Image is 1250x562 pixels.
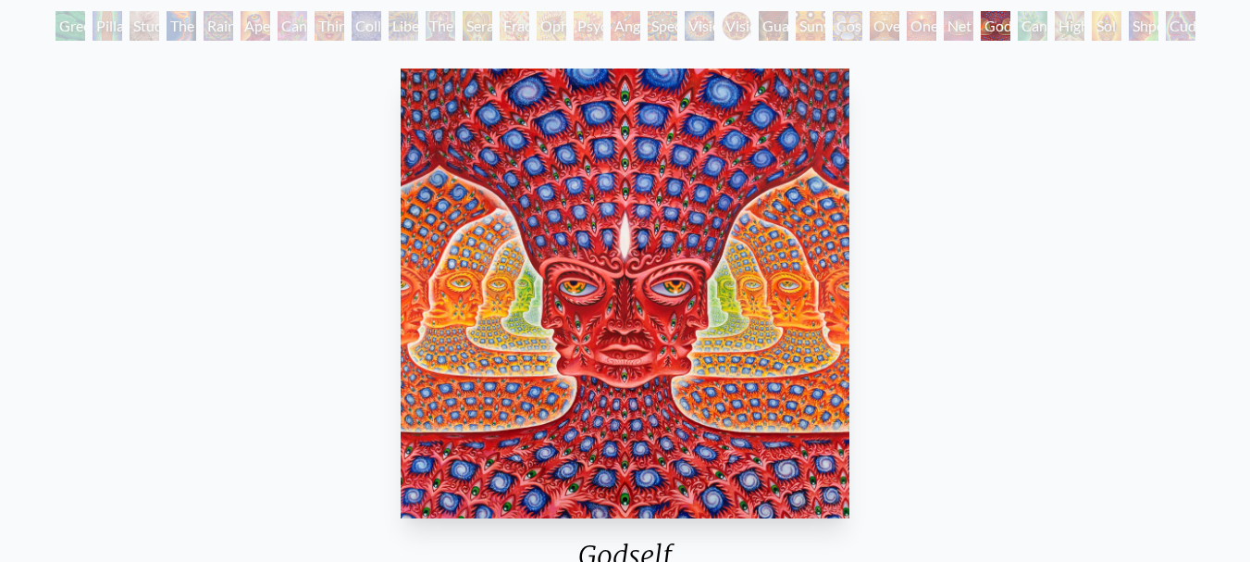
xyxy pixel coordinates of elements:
div: Cuddle [1166,11,1195,41]
div: Liberation Through Seeing [389,11,418,41]
div: Study for the Great Turn [130,11,159,41]
div: Rainbow Eye Ripple [204,11,233,41]
div: Green Hand [56,11,85,41]
div: Fractal Eyes [500,11,529,41]
div: Collective Vision [352,11,381,41]
div: The Seer [426,11,455,41]
div: Vision [PERSON_NAME] [722,11,751,41]
div: Vision Crystal [685,11,714,41]
div: Sol Invictus [1092,11,1121,41]
div: Spectral Lotus [648,11,677,41]
div: Third Eye Tears of Joy [315,11,344,41]
div: Pillar of Awareness [93,11,122,41]
div: Aperture [241,11,270,41]
div: The Torch [167,11,196,41]
div: Cosmic Elf [833,11,862,41]
div: Angel Skin [611,11,640,41]
div: One [907,11,936,41]
div: Sunyata [796,11,825,41]
div: Oversoul [870,11,899,41]
div: Cannabis Sutra [278,11,307,41]
div: Godself [981,11,1010,41]
div: Net of Being [944,11,973,41]
div: Ophanic Eyelash [537,11,566,41]
img: Godself-2012-Alex-Grey-watermarked.jpeg [401,69,848,518]
div: Higher Vision [1055,11,1084,41]
div: Seraphic Transport Docking on the Third Eye [463,11,492,41]
div: Guardian of Infinite Vision [759,11,788,41]
div: Cannafist [1018,11,1047,41]
div: Shpongled [1129,11,1158,41]
div: Psychomicrograph of a Fractal Paisley Cherub Feather Tip [574,11,603,41]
